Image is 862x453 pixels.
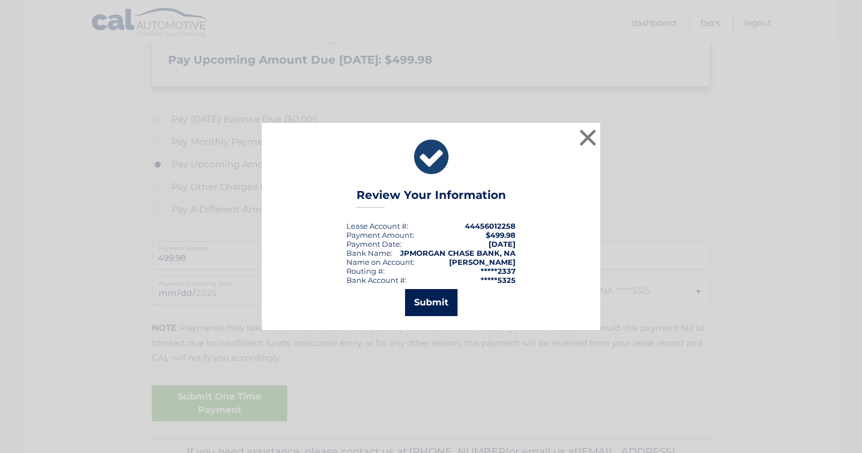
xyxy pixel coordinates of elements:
[346,257,415,267] div: Name on Account:
[489,239,516,248] span: [DATE]
[346,239,400,248] span: Payment Date
[346,230,414,239] div: Payment Amount:
[577,126,599,149] button: ×
[465,221,516,230] strong: 44456012258
[346,267,385,276] div: Routing #:
[346,239,402,248] div: :
[400,248,516,257] strong: JPMORGAN CHASE BANK, NA
[346,248,393,257] div: Bank Name:
[449,257,516,267] strong: [PERSON_NAME]
[405,289,458,316] button: Submit
[346,276,407,285] div: Bank Account #:
[357,188,506,208] h3: Review Your Information
[486,230,516,239] span: $499.98
[346,221,408,230] div: Lease Account #:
